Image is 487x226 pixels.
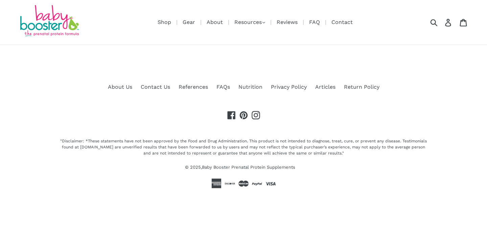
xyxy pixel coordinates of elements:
[19,5,79,38] img: Baby Booster Prenatal Protein Supplements
[433,15,451,30] input: Search
[271,84,307,90] a: Privacy Policy
[179,84,208,90] a: References
[59,138,428,156] div: "Disclaimer: *These statements have not been approved by the Food and Drug Administration. This p...
[231,17,269,27] button: Resources
[203,18,226,26] a: About
[141,84,170,90] a: Contact Us
[202,165,295,170] a: Baby Booster Prenatal Protein Supplements
[179,18,199,26] a: Gear
[108,84,132,90] a: About Us
[315,84,335,90] a: Articles
[306,18,323,26] a: FAQ
[238,84,262,90] a: Nutrition
[273,18,301,26] a: Reviews
[344,84,379,90] a: Return Policy
[154,18,175,26] a: Shop
[328,18,356,26] a: Contact
[185,165,302,170] small: © 2025,
[216,84,230,90] a: FAQs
